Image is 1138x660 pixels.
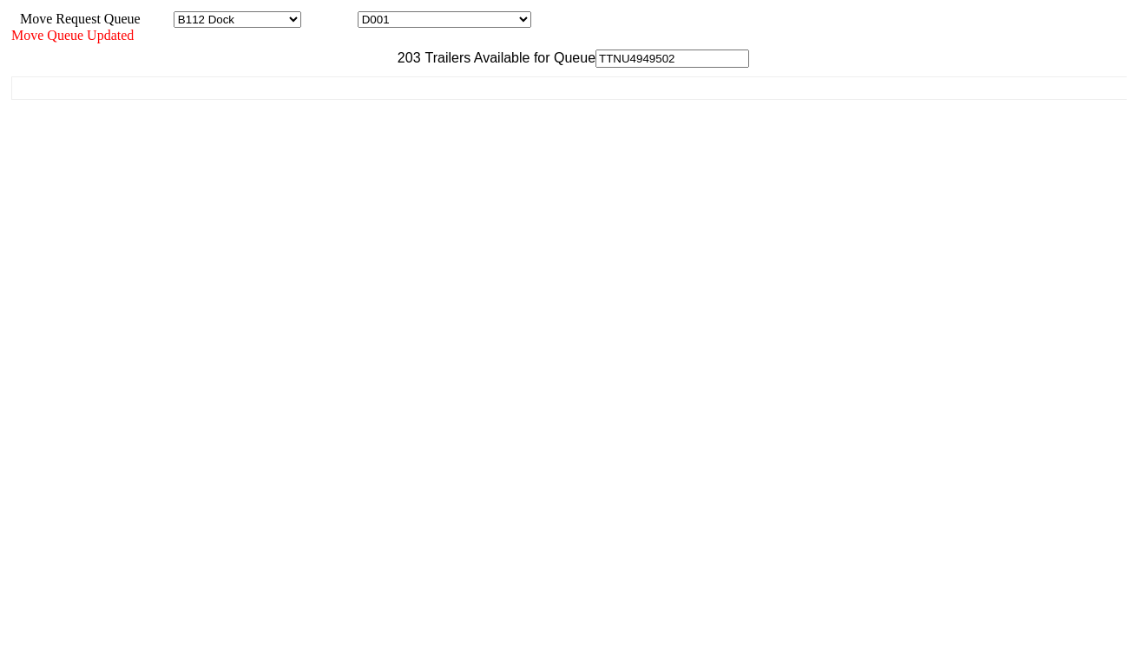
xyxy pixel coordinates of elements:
[421,50,596,65] span: Trailers Available for Queue
[389,50,421,65] span: 203
[143,11,170,26] span: Area
[11,11,141,26] span: Move Request Queue
[305,11,354,26] span: Location
[11,28,134,43] span: Move Queue Updated
[595,49,749,68] input: Filter Available Trailers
